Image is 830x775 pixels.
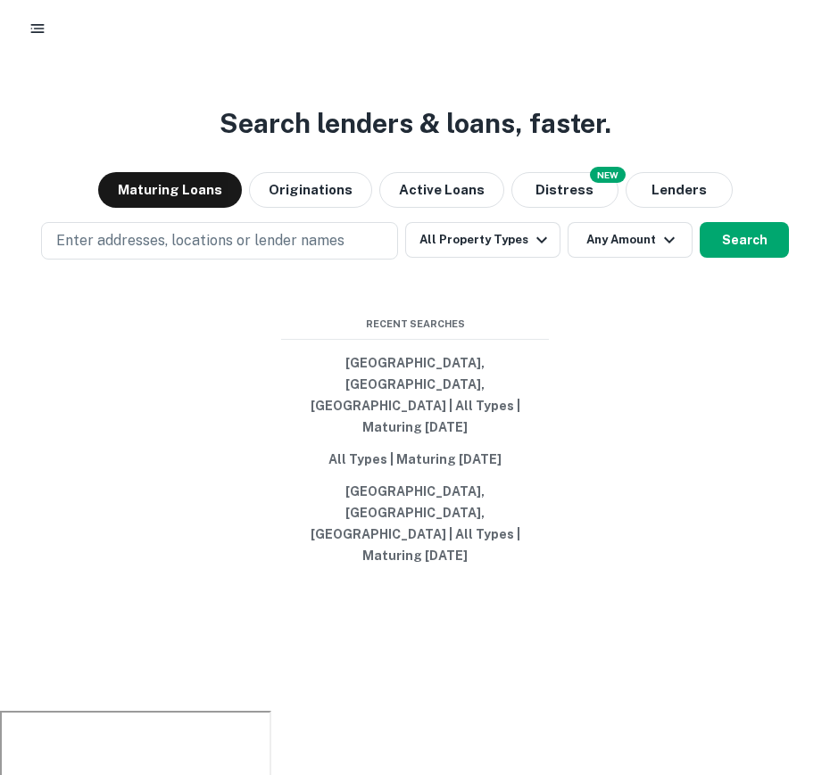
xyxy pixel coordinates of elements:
[98,172,242,208] button: Maturing Loans
[626,172,733,208] button: Lenders
[41,222,398,260] button: Enter addresses, locations or lender names
[249,172,372,208] button: Originations
[281,347,549,443] button: [GEOGRAPHIC_DATA], [GEOGRAPHIC_DATA], [GEOGRAPHIC_DATA] | All Types | Maturing [DATE]
[281,443,549,475] button: All Types | Maturing [DATE]
[379,172,504,208] button: Active Loans
[405,222,560,258] button: All Property Types
[511,172,618,208] button: Search distressed loans with lien and other non-mortgage details.
[590,167,626,183] div: NEW
[741,632,830,718] iframe: Chat Widget
[700,222,789,258] button: Search
[220,103,611,144] h3: Search lenders & loans, faster.
[56,230,344,251] p: Enter addresses, locations or lender names
[568,222,693,258] button: Any Amount
[281,475,549,572] button: [GEOGRAPHIC_DATA], [GEOGRAPHIC_DATA], [GEOGRAPHIC_DATA] | All Types | Maturing [DATE]
[281,317,549,332] span: Recent Searches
